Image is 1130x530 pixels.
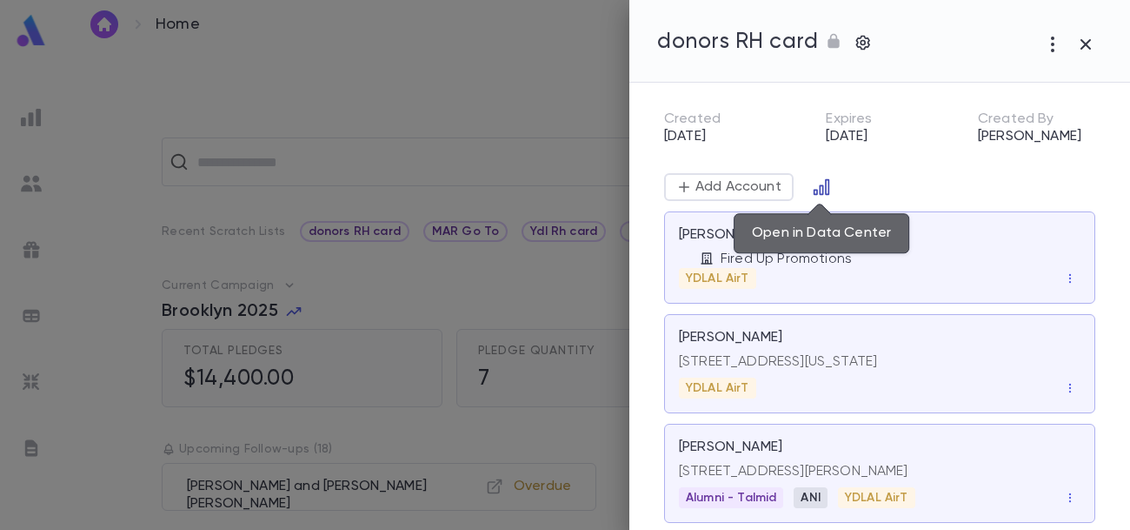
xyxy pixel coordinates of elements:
div: [PERSON_NAME] [978,111,1081,145]
p: Created By [978,111,1081,128]
p: Fired Up Promotions [721,251,852,268]
p: [PERSON_NAME] [679,226,782,244]
span: ANI [794,491,827,505]
h5: donors RH card [657,30,818,56]
p: [PERSON_NAME] [679,329,782,346]
span: YDLAL AirT [838,491,915,505]
p: [PERSON_NAME] [679,439,782,456]
div: [DATE] [826,111,872,145]
p: Expires [826,111,872,128]
p: [STREET_ADDRESS][PERSON_NAME] [679,463,1080,480]
div: Open in Data Center [734,213,909,253]
p: [STREET_ADDRESS][US_STATE] [679,353,1080,371]
button: Open in Data Center [808,173,835,201]
span: YDLAL AirT [679,381,756,395]
span: YDLAL AirT [679,272,756,285]
span: Alumni - Talmid [679,491,783,505]
button: Add Account [664,173,794,201]
p: Add Account [692,178,781,196]
div: [DATE] [664,111,721,145]
p: Created [664,111,721,128]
